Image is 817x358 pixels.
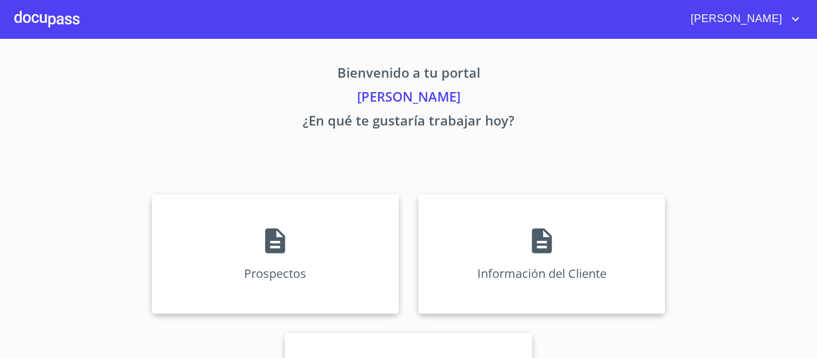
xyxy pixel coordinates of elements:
[244,265,306,281] p: Prospectos
[682,10,803,29] button: account of current user
[682,10,788,29] span: [PERSON_NAME]
[40,63,777,87] p: Bienvenido a tu portal
[40,87,777,111] p: [PERSON_NAME]
[40,111,777,134] p: ¿En qué te gustaría trabajar hoy?
[477,265,606,281] p: Información del Cliente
